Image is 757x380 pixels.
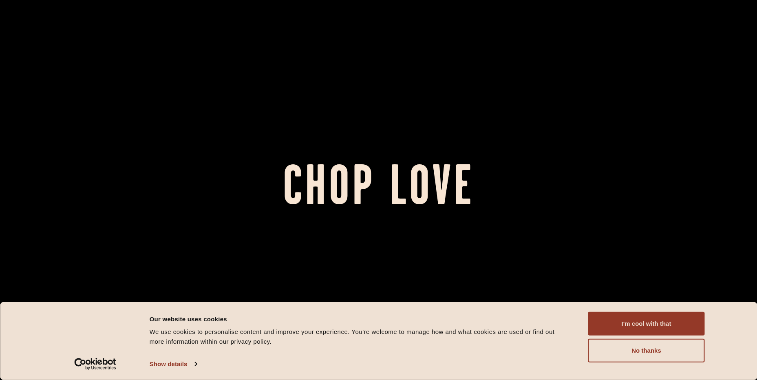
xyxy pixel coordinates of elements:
[150,314,570,324] div: Our website uses cookies
[588,312,705,336] button: I'm cool with that
[150,327,570,347] div: We use cookies to personalise content and improve your experience. You're welcome to manage how a...
[60,358,131,370] a: Usercentrics Cookiebot - opens in a new window
[150,358,197,370] a: Show details
[588,339,705,362] button: No thanks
